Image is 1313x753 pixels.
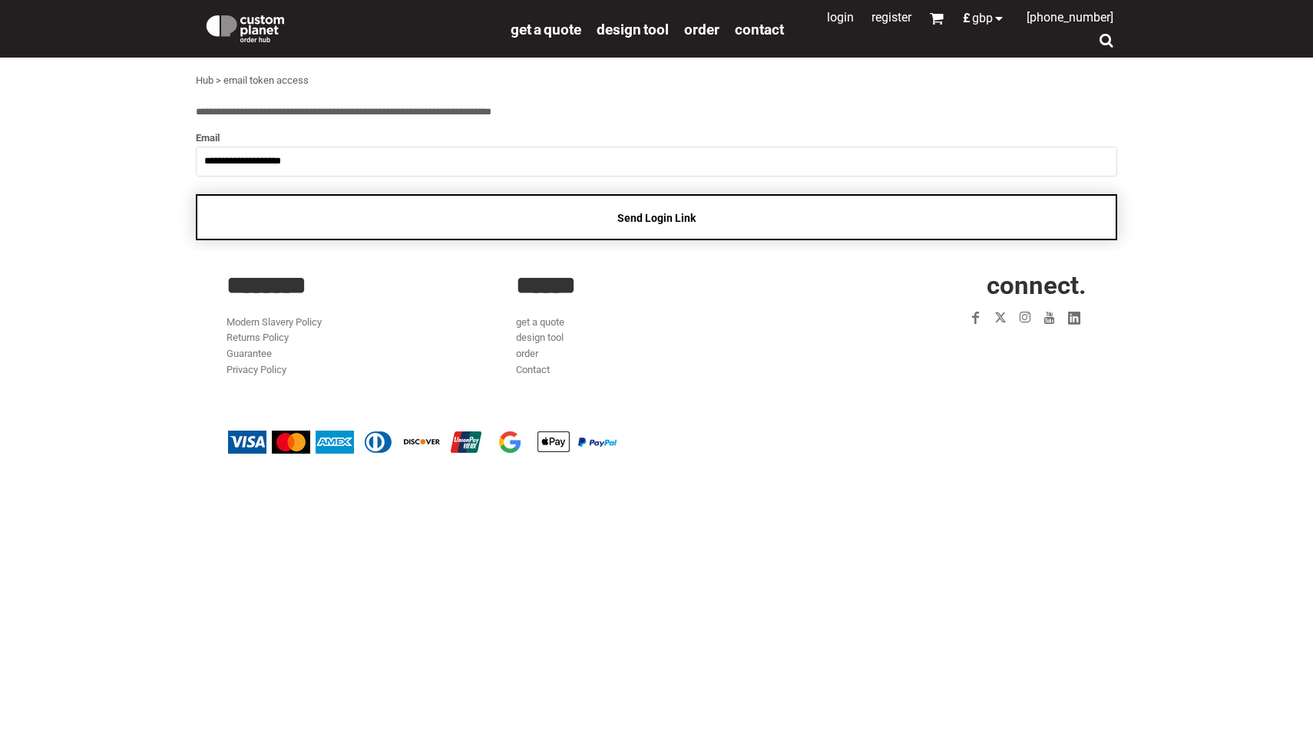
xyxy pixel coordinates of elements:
a: order [684,20,719,38]
a: Register [871,10,911,25]
img: Custom Planet [203,12,287,42]
a: order [516,348,538,359]
h2: CONNECT. [806,272,1086,298]
span: get a quote [511,21,581,38]
img: China UnionPay [447,431,485,454]
a: Modern Slavery Policy [227,316,322,328]
span: Contact [735,21,784,38]
span: [PHONE_NUMBER] [1027,10,1113,25]
img: Discover [403,431,442,454]
label: Email [196,129,1117,147]
iframe: Customer reviews powered by Trustpilot [875,339,1086,358]
a: get a quote [516,316,564,328]
img: Apple Pay [534,431,573,454]
a: Privacy Policy [227,364,286,375]
span: design tool [597,21,669,38]
a: design tool [597,20,669,38]
a: Guarantee [227,348,272,359]
img: Mastercard [272,431,310,454]
img: Diners Club [359,431,398,454]
span: £ [963,12,972,25]
a: Hub [196,74,213,86]
img: Google Pay [491,431,529,454]
a: Custom Planet [196,4,503,50]
a: Returns Policy [227,332,289,343]
img: American Express [316,431,354,454]
span: order [684,21,719,38]
a: Login [827,10,854,25]
img: Visa [228,431,266,454]
a: design tool [516,332,564,343]
span: GBP [972,12,993,25]
a: Contact [735,20,784,38]
a: Contact [516,364,550,375]
span: Send Login Link [617,212,696,224]
a: get a quote [511,20,581,38]
img: PayPal [578,438,617,447]
div: email token access [223,73,309,89]
div: > [216,73,221,89]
